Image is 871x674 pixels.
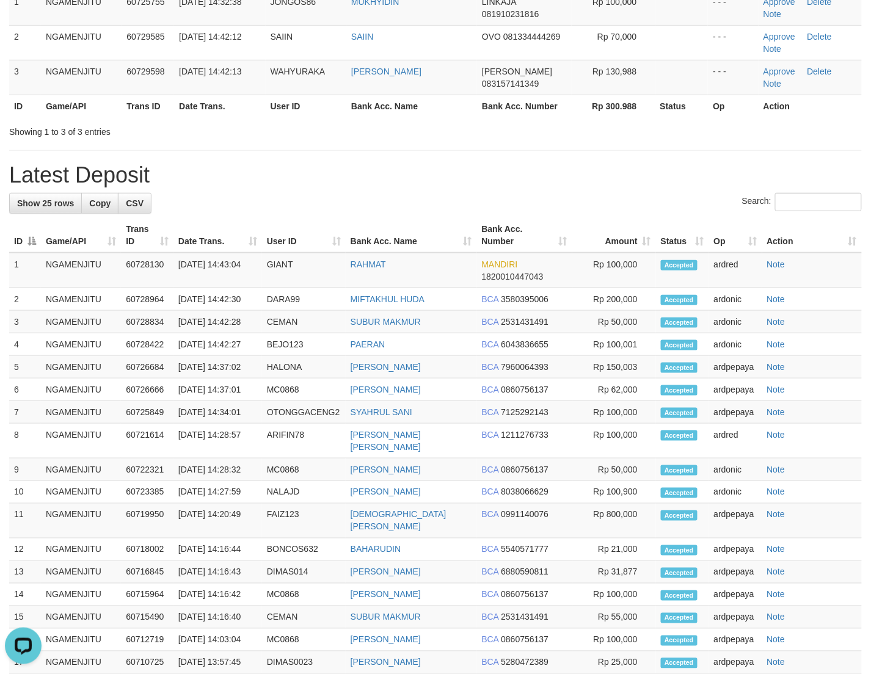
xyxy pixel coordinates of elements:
[121,311,173,333] td: 60728834
[41,356,121,379] td: NGAMENJITU
[709,481,762,504] td: ardonic
[121,458,173,481] td: 60722321
[9,95,41,117] th: ID
[661,488,698,498] span: Accepted
[262,401,346,424] td: OTONGGACENG2
[767,510,785,520] a: Note
[572,311,656,333] td: Rp 50,000
[709,561,762,584] td: ardpepaya
[477,218,572,253] th: Bank Acc. Number: activate to sort column ascending
[121,481,173,504] td: 60723385
[41,538,121,561] td: NGAMENJITU
[41,218,121,253] th: Game/API: activate to sort column ascending
[709,629,762,651] td: ardpepaya
[9,504,41,538] td: 11
[41,584,121,606] td: NGAMENJITU
[41,561,121,584] td: NGAMENJITU
[17,198,74,208] span: Show 25 rows
[767,567,785,577] a: Note
[661,658,698,669] span: Accepted
[767,465,785,474] a: Note
[763,32,795,42] a: Approve
[482,385,499,394] span: BCA
[351,294,425,304] a: MIFTAKHUL HUDA
[351,567,421,577] a: [PERSON_NAME]
[351,510,446,532] a: [DEMOGRAPHIC_DATA][PERSON_NAME]
[41,60,122,95] td: NGAMENJITU
[501,465,548,474] span: Copy 0860756137 to clipboard
[262,218,346,253] th: User ID: activate to sort column ascending
[709,538,762,561] td: ardpepaya
[767,658,785,667] a: Note
[121,561,173,584] td: 60716845
[351,259,386,269] a: RAHMAT
[351,658,421,667] a: [PERSON_NAME]
[9,163,862,187] h1: Latest Deposit
[173,288,262,311] td: [DATE] 14:42:30
[351,32,374,42] a: SAIIN
[262,651,346,674] td: DIMAS0023
[501,510,548,520] span: Copy 0991140076 to clipboard
[9,356,41,379] td: 5
[572,584,656,606] td: Rp 100,000
[81,193,118,214] a: Copy
[121,288,173,311] td: 60728964
[572,481,656,504] td: Rp 100,900
[482,317,499,327] span: BCA
[661,430,698,441] span: Accepted
[351,362,421,372] a: [PERSON_NAME]
[655,95,709,117] th: Status
[126,67,164,76] span: 60729598
[572,333,656,356] td: Rp 100,001
[262,288,346,311] td: DARA99
[351,317,421,327] a: SUBUR MAKMUR
[262,538,346,561] td: BONCOS632
[661,385,698,396] span: Accepted
[709,379,762,401] td: ardpepaya
[262,584,346,606] td: MC0868
[346,95,477,117] th: Bank Acc. Name
[351,545,401,554] a: BAHARUDIN
[767,590,785,600] a: Note
[501,590,548,600] span: Copy 0860756137 to clipboard
[501,317,548,327] span: Copy 2531431491 to clipboard
[173,311,262,333] td: [DATE] 14:42:28
[762,218,862,253] th: Action: activate to sort column ascending
[482,510,499,520] span: BCA
[501,339,548,349] span: Copy 6043836655 to clipboard
[501,430,548,440] span: Copy 1211276733 to clipboard
[501,658,548,667] span: Copy 5280472389 to clipboard
[501,385,548,394] span: Copy 0860756137 to clipboard
[661,260,698,270] span: Accepted
[501,362,548,372] span: Copy 7960064393 to clipboard
[767,612,785,622] a: Note
[174,95,265,117] th: Date Trans.
[767,294,785,304] a: Note
[121,629,173,651] td: 60712719
[482,32,501,42] span: OVO
[9,538,41,561] td: 12
[41,458,121,481] td: NGAMENJITU
[477,95,571,117] th: Bank Acc. Number
[271,67,326,76] span: WAHYURAKA
[89,198,111,208] span: Copy
[482,294,499,304] span: BCA
[482,407,499,417] span: BCA
[173,253,262,288] td: [DATE] 14:43:04
[807,67,832,76] a: Delete
[9,481,41,504] td: 10
[572,253,656,288] td: Rp 100,000
[351,612,421,622] a: SUBUR MAKMUR
[173,584,262,606] td: [DATE] 14:16:42
[482,259,518,269] span: MANDIRI
[41,288,121,311] td: NGAMENJITU
[173,424,262,458] td: [DATE] 14:28:57
[121,356,173,379] td: 60726684
[173,401,262,424] td: [DATE] 14:34:01
[661,545,698,556] span: Accepted
[482,612,499,622] span: BCA
[709,651,762,674] td: ardpepaya
[572,424,656,458] td: Rp 100,000
[173,379,262,401] td: [DATE] 14:37:01
[709,333,762,356] td: ardonic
